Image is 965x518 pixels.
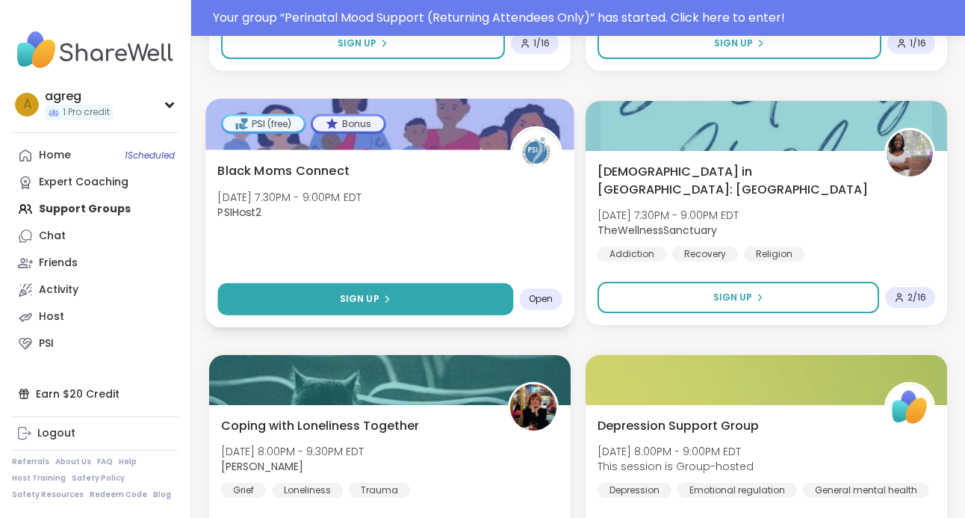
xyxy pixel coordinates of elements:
[598,247,666,262] div: Addiction
[39,283,78,297] div: Activity
[23,95,31,114] span: a
[39,229,66,244] div: Chat
[217,283,513,315] button: Sign Up
[12,223,179,250] a: Chat
[72,473,125,484] a: Safety Policy
[153,490,171,500] a: Blog
[12,169,179,196] a: Expert Coaching
[221,417,419,435] span: Coping with Loneliness Together
[223,116,304,131] div: PSI (free)
[213,9,956,27] div: Your group “ Perinatal Mood Support (Returning Attendees Only) ” has started. Click here to enter!
[887,384,933,431] img: ShareWell
[677,483,797,498] div: Emotional regulation
[529,293,553,305] span: Open
[313,116,384,131] div: Bonus
[907,292,926,303] span: 2 / 16
[12,473,66,484] a: Host Training
[39,309,64,324] div: Host
[12,330,179,357] a: PSI
[887,130,933,176] img: TheWellnessSanctuary
[90,490,147,500] a: Redeem Code
[39,148,71,163] div: Home
[217,189,362,204] span: [DATE] 7:30PM - 9:00PM EDT
[598,28,881,59] button: Sign Up
[12,380,179,407] div: Earn $20 Credit
[39,175,128,190] div: Expert Coaching
[55,457,91,467] a: About Us
[598,483,671,498] div: Depression
[12,277,179,303] a: Activity
[63,106,110,119] span: 1 Pro credit
[510,384,556,431] img: Judy
[221,459,303,474] b: [PERSON_NAME]
[39,336,54,351] div: PSI
[714,37,753,50] span: Sign Up
[672,247,738,262] div: Recovery
[803,483,929,498] div: General mental health
[338,37,376,50] span: Sign Up
[12,420,179,447] a: Logout
[97,457,113,467] a: FAQ
[598,223,717,238] b: TheWellnessSanctuary
[349,483,410,498] div: Trauma
[598,417,759,435] span: Depression Support Group
[221,483,266,498] div: Grief
[340,292,379,306] span: Sign Up
[12,250,179,277] a: Friends
[37,426,75,441] div: Logout
[713,291,752,304] span: Sign Up
[217,205,261,220] b: PSIHost2
[598,444,754,459] span: [DATE] 8:00PM - 9:00PM EDT
[12,24,179,76] img: ShareWell Nav Logo
[512,129,559,176] img: PSIHost2
[45,88,113,105] div: agreg
[12,303,179,330] a: Host
[221,444,364,459] span: [DATE] 8:00PM - 9:30PM EDT
[39,256,78,271] div: Friends
[125,149,175,161] span: 1 Scheduled
[533,37,550,49] span: 1 / 16
[12,142,179,169] a: Home1Scheduled
[910,37,926,49] span: 1 / 16
[598,163,868,199] span: [DEMOGRAPHIC_DATA] in [GEOGRAPHIC_DATA]: [GEOGRAPHIC_DATA]
[598,459,754,474] span: This session is Group-hosted
[221,28,505,59] button: Sign Up
[598,208,739,223] span: [DATE] 7:30PM - 9:00PM EDT
[744,247,804,262] div: Religion
[12,490,84,500] a: Safety Resources
[119,457,137,467] a: Help
[598,282,879,313] button: Sign Up
[272,483,343,498] div: Loneliness
[12,457,49,467] a: Referrals
[217,161,349,179] span: Black Moms Connect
